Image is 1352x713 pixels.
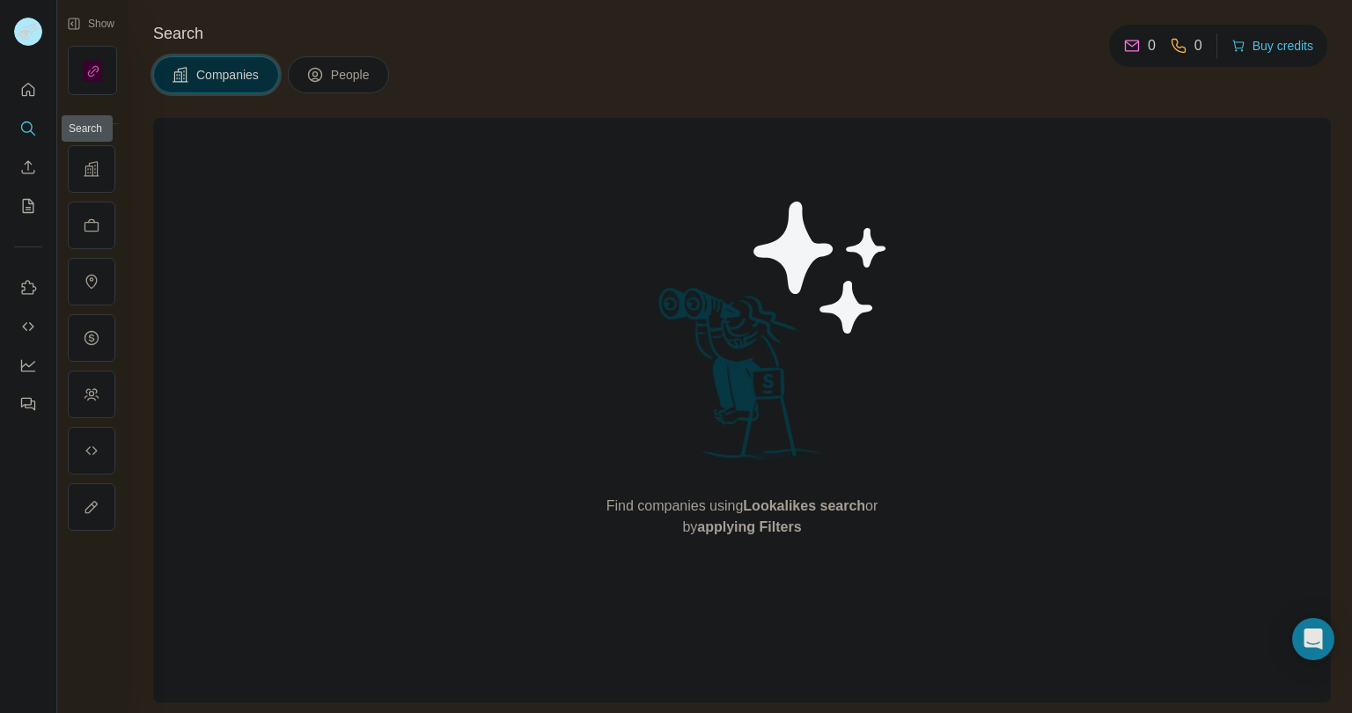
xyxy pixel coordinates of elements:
button: Feedback [14,388,42,420]
span: applying Filters [697,519,801,534]
span: Lookalikes search [743,498,865,513]
button: Dashboard [14,349,42,381]
button: Use Surfe on LinkedIn [14,272,42,304]
span: Companies [196,66,261,84]
button: Enrich CSV [14,151,42,183]
div: Open Intercom Messenger [1292,618,1334,660]
span: People [331,66,371,84]
span: Find companies using or by [601,496,883,538]
button: Quick start [14,74,42,106]
p: 0 [1148,35,1156,56]
p: 0 [1194,35,1202,56]
button: Use Surfe API [14,311,42,342]
img: Surfe Illustration - Stars [742,188,900,347]
button: Search [14,113,42,144]
h4: Search [153,21,1331,46]
button: My lists [14,190,42,222]
button: Buy credits [1231,33,1313,58]
img: Surfe Illustration - Woman searching with binoculars [650,283,834,479]
button: Show [55,11,127,37]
